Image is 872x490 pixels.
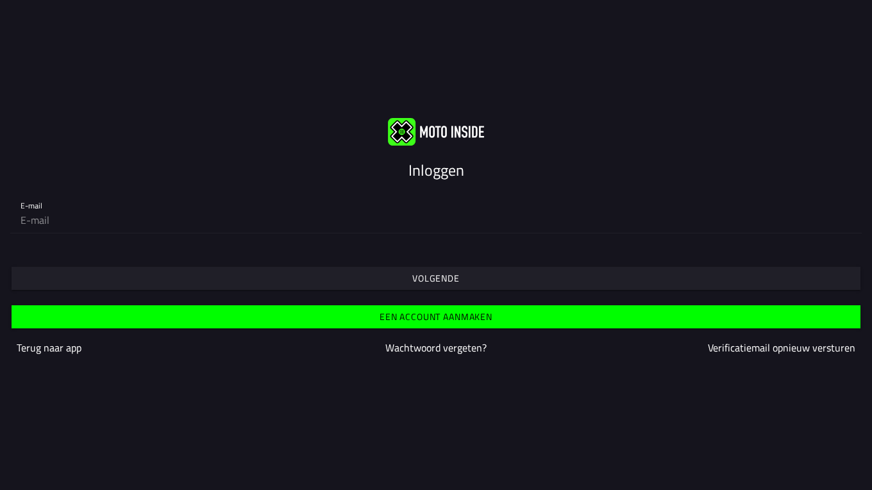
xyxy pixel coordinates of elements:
input: E-mail [21,207,851,233]
ion-text: Inloggen [408,158,464,182]
a: Terug naar app [17,340,81,355]
a: Verificatiemail opnieuw versturen [708,340,855,355]
ion-button: Een account aanmaken [12,305,860,328]
ion-text: Volgende [412,274,460,283]
a: Wachtwoord vergeten? [385,340,487,355]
